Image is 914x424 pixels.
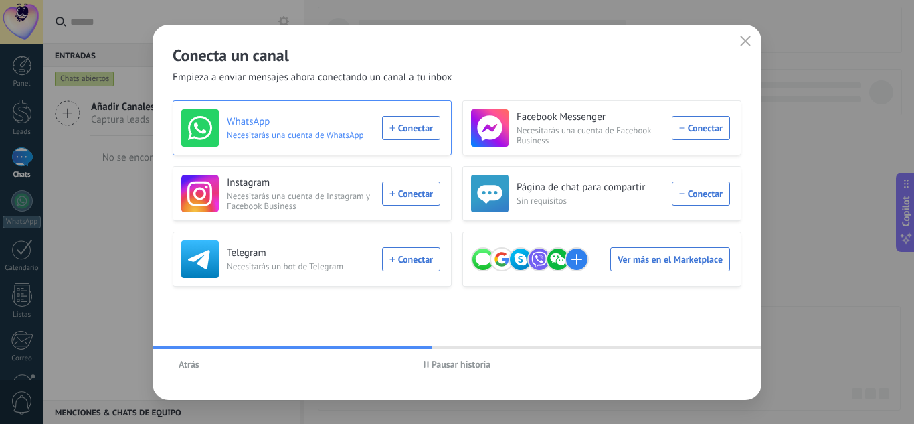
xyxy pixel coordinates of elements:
span: Sin requisitos [517,196,664,206]
h2: Conecta un canal [173,45,741,66]
span: Pausar historia [432,360,491,369]
h3: Página de chat para compartir [517,181,664,194]
h3: Instagram [227,176,374,190]
h3: Facebook Messenger [517,111,664,124]
button: Pausar historia [418,354,497,374]
h3: Telegram [227,246,374,260]
span: Necesitarás una cuenta de Instagram y Facebook Business [227,191,374,211]
span: Necesitarás una cuenta de Facebook Business [517,125,664,145]
span: Empieza a enviar mensajes ahora conectando un canal a tu inbox [173,71,452,84]
span: Atrás [179,360,199,369]
span: Necesitarás un bot de Telegram [227,261,374,271]
button: Atrás [173,354,205,374]
h3: WhatsApp [227,115,374,129]
span: Necesitarás una cuenta de WhatsApp [227,130,374,140]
